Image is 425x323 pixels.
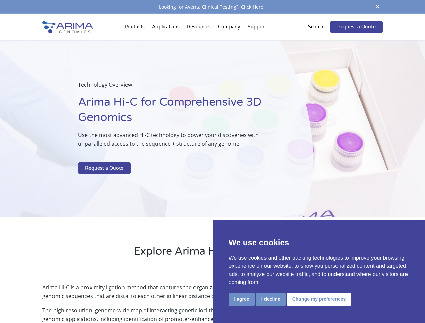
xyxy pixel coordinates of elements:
button: I agree [229,293,255,306]
h2: Explore Arima Hi-C Technology [42,244,382,264]
button: I decline [256,293,286,306]
p: Search [308,23,323,31]
p: Arima Hi-C is a proximity ligation method that captures the organizational structure of chromatin... [42,283,382,306]
a: Request a Quote [78,162,131,174]
a: Click Here [238,4,266,10]
div: Looking for Aventa Clinical Testing? [42,3,382,11]
p: Technology Overview [78,80,279,95]
p: Use the most advanced Hi-C technology to power your discoveries with unparalleled access to the s... [78,131,279,153]
p: We use cookies and other tracking technologies to improve your browsing experience on our website... [229,254,409,286]
a: Request a Quote [330,21,383,33]
img: Arima-Genomics-logo [42,21,93,33]
p: We use cookies [229,237,409,249]
h1: Arima Hi-C for Comprehensive 3D Genomics [78,95,279,131]
button: Change my preferences [287,293,351,306]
